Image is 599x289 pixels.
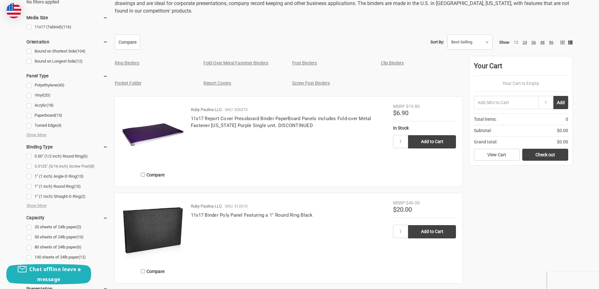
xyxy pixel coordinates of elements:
[203,81,231,86] a: Report Covers
[141,269,145,273] input: Compare
[474,96,538,109] input: Add SKU to Cart
[29,266,81,283] span: Chat offline leave a message
[141,173,145,177] input: Compare
[83,154,88,158] span: (6)
[115,81,141,86] a: Pocket Folder
[121,170,184,180] label: Compare
[76,225,81,229] span: (2)
[26,14,108,21] h5: Media Size
[75,59,83,64] span: (12)
[121,266,184,276] label: Compare
[381,60,404,65] a: Clip Binders
[557,127,568,134] span: $0.00
[26,121,108,130] a: Turned Edge
[115,35,140,50] a: Compare
[191,203,223,209] p: Ruby Paulina LLC.
[57,123,62,128] span: (4)
[474,139,497,145] span: Grand total:
[26,214,108,221] h5: Capacity
[79,255,86,259] span: (12)
[26,111,108,120] a: Paperboard
[393,200,405,206] div: MSRP
[26,132,47,138] span: Show More
[26,192,108,201] a: 1" (1 Inch) Straight-D Ring
[80,194,86,199] span: (2)
[6,264,91,284] button: Chat offline leave a message
[26,203,47,209] span: Show More
[121,103,184,166] img: 11x17 Report Cover Pressboard Binder PaperBoard Panels includes Fold-over Metal Fastener Louisian...
[26,38,108,46] h5: Orientation
[225,203,247,209] p: SKU: 512610
[474,149,520,161] a: View Cart
[26,223,108,231] a: 20 sheets of 24lb paper
[90,164,95,169] span: (8)
[26,143,108,151] h5: Binding Type
[430,37,444,47] label: Sort By:
[203,60,268,65] a: Fold-Over Metal Fastener Binders
[531,40,536,45] a: 36
[26,172,108,181] a: 1" (1 inch) Angle-D Ring
[408,135,456,148] input: Add to Cart
[522,149,568,161] a: Check out
[523,40,527,45] a: 24
[406,104,420,109] span: $19.80
[406,200,420,205] span: $40.00
[514,40,518,45] a: 12
[62,25,71,29] span: (116)
[474,80,568,87] p: Your Cart Is Empty.
[26,233,108,242] a: 50 sheets of 24lb paper
[47,103,54,108] span: (18)
[408,225,456,238] input: Add to Cart
[76,49,86,53] span: (104)
[553,96,568,109] button: Add
[26,182,108,191] a: 1" (1 inch) Round Ring
[55,113,62,118] span: (13)
[499,40,509,45] span: Show
[191,116,371,129] a: 11x17 Report Cover Pressboard Binder PaperBoard Panels includes Fold-over Metal Fastener [US_STAT...
[474,116,496,123] span: Total Items:
[549,40,553,45] a: 96
[74,184,81,189] span: (10)
[393,103,405,110] div: MSRP
[76,235,84,239] span: (10)
[76,245,81,249] span: (6)
[474,127,491,134] span: Subtotal:
[26,101,108,110] a: Acrylic
[121,200,184,263] img: 11x17 Binder Poly Panel Featuring a 1" Round Ring Black
[26,57,108,66] a: Bound on Longest Side
[191,212,313,218] a: 11x17 Binder Poly Panel Featuring a 1" Round Ring Black
[393,206,412,213] span: $20.00
[26,253,108,262] a: 130 sheets of 24lb paper
[191,107,223,113] p: Ruby Paulina LLC.
[540,40,545,45] a: 48
[26,162,108,171] a: 0.3125" (5/16 inch) Screw Post
[76,174,84,179] span: (13)
[43,93,50,97] span: (20)
[115,60,139,65] a: Ring Binders
[292,60,317,65] a: Post Binders
[393,109,408,117] span: $6.90
[474,61,568,76] div: Your Cart
[393,125,456,131] div: In Stock
[547,272,599,289] iframe: Google Customer Reviews
[26,23,108,31] a: 11x17 (Tabloid)
[292,81,330,86] a: Screw Post Binders
[26,152,108,161] a: 0.50" (1/2 inch) Round Ring
[26,72,108,80] h5: Panel Type
[566,116,568,123] span: 0
[26,81,108,90] a: Polyethylene
[26,91,108,100] a: Vinyl
[57,83,64,87] span: (43)
[26,243,108,252] a: 80 sheets of 24lb paper
[6,3,21,18] img: duty and tax information for United States
[26,47,108,56] a: Bound on Shortest Side
[225,107,247,113] p: SKU: 526273
[557,139,568,145] span: $0.00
